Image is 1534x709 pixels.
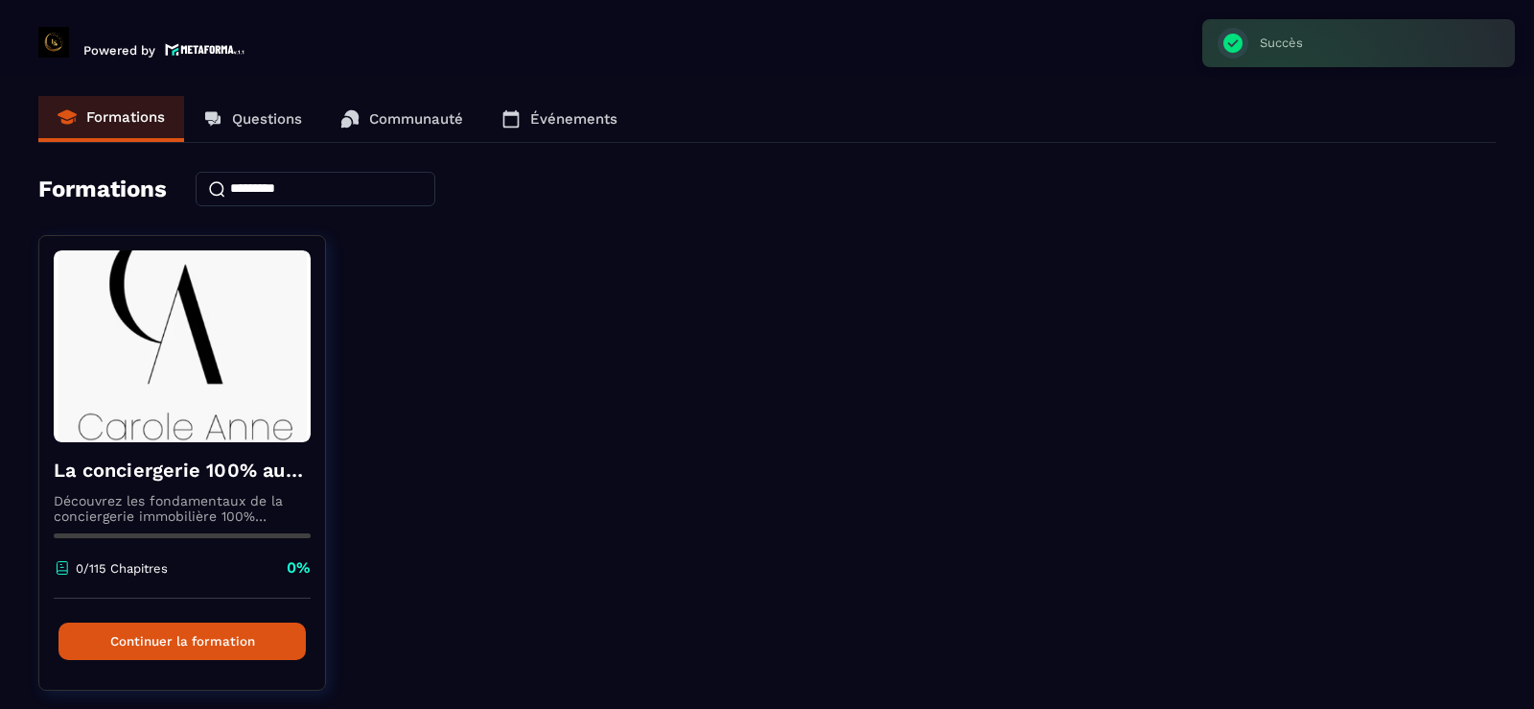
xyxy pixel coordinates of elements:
[54,250,311,442] img: formation-background
[54,457,311,484] h4: La conciergerie 100% automatisée
[54,493,311,524] p: Découvrez les fondamentaux de la conciergerie immobilière 100% automatisée. Cette formation est c...
[165,41,245,58] img: logo
[38,176,167,202] h4: Formations
[321,96,482,142] a: Communauté
[287,557,311,579] p: 0%
[38,96,184,142] a: Formations
[76,561,168,576] p: 0/115 Chapitres
[83,43,155,58] p: Powered by
[86,108,165,126] p: Formations
[38,27,69,58] img: logo-branding
[530,110,617,128] p: Événements
[184,96,321,142] a: Questions
[232,110,302,128] p: Questions
[369,110,463,128] p: Communauté
[482,96,637,142] a: Événements
[58,623,306,660] button: Continuer la formation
